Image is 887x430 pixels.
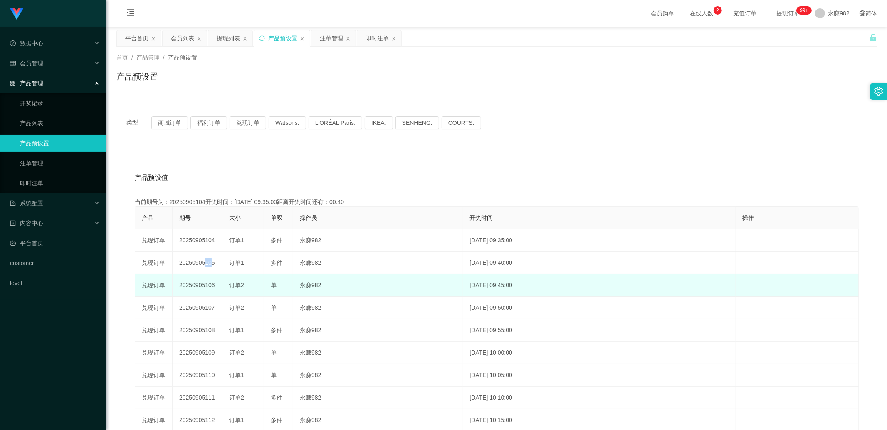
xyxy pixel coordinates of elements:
[10,40,43,47] span: 数据中心
[271,349,277,356] span: 单
[135,319,173,342] td: 兑现订单
[20,155,100,172] a: 注单管理
[10,200,16,206] i: 图标: form
[463,364,736,387] td: [DATE] 10:05:00
[229,394,244,401] span: 订单2
[229,237,244,244] span: 订单1
[116,0,145,27] i: 图标: menu-fold
[217,30,240,46] div: 提现列表
[116,70,158,83] h1: 产品预设置
[173,297,222,319] td: 20250905107
[173,274,222,297] td: 20250905106
[171,30,194,46] div: 会员列表
[135,252,173,274] td: 兑现订单
[309,116,362,129] button: L'ORÉAL Paris.
[271,372,277,378] span: 单
[135,229,173,252] td: 兑现订单
[686,10,718,16] span: 在线人数
[126,116,151,129] span: 类型：
[163,54,165,61] span: /
[463,252,736,274] td: [DATE] 09:40:00
[716,6,719,15] p: 2
[10,275,100,291] a: level
[271,282,277,288] span: 单
[229,282,244,288] span: 订单2
[116,54,128,61] span: 首页
[463,319,736,342] td: [DATE] 09:55:00
[10,220,16,226] i: 图标: profile
[271,394,282,401] span: 多件
[293,364,463,387] td: 永赚982
[135,364,173,387] td: 兑现订单
[173,387,222,409] td: 20250905111
[271,237,282,244] span: 多件
[229,214,241,221] span: 大小
[20,115,100,132] a: 产品列表
[271,417,282,423] span: 多件
[135,342,173,364] td: 兑现订单
[229,259,244,266] span: 订单1
[135,387,173,409] td: 兑现订单
[10,8,23,20] img: logo.9652507e.png
[470,214,493,221] span: 开奖时间
[229,417,244,423] span: 订单1
[179,214,191,221] span: 期号
[293,229,463,252] td: 永赚982
[136,54,160,61] span: 产品管理
[714,6,722,15] sup: 2
[242,36,247,41] i: 图标: close
[142,214,153,221] span: 产品
[271,214,282,221] span: 单双
[229,349,244,356] span: 订单2
[173,342,222,364] td: 20250905109
[135,274,173,297] td: 兑现订单
[197,36,202,41] i: 图标: close
[271,327,282,333] span: 多件
[135,198,859,206] div: 当前期号为：20250905104开奖时间：[DATE] 09:35:00距离开奖时间还有：00:40
[391,36,396,41] i: 图标: close
[300,36,305,41] i: 图标: close
[293,342,463,364] td: 永赚982
[10,200,43,206] span: 系统配置
[10,235,100,251] a: 图标: dashboard平台首页
[135,173,168,183] span: 产品预设值
[10,60,43,67] span: 会员管理
[229,304,244,311] span: 订单2
[463,274,736,297] td: [DATE] 09:45:00
[229,372,244,378] span: 订单1
[10,60,16,66] i: 图标: table
[293,319,463,342] td: 永赚982
[173,364,222,387] td: 20250905110
[293,252,463,274] td: 永赚982
[229,327,244,333] span: 订单1
[151,116,188,129] button: 商城订单
[870,34,877,41] i: 图标: unlock
[463,229,736,252] td: [DATE] 09:35:00
[168,54,197,61] span: 产品预设置
[173,229,222,252] td: 20250905104
[463,342,736,364] td: [DATE] 10:00:00
[463,387,736,409] td: [DATE] 10:10:00
[10,255,100,271] a: customer
[268,30,297,46] div: 产品预设置
[10,80,43,87] span: 产品管理
[860,10,865,16] i: 图标: global
[20,175,100,191] a: 即时注单
[300,214,317,221] span: 操作员
[131,54,133,61] span: /
[320,30,343,46] div: 注单管理
[20,95,100,112] a: 开奖记录
[10,40,16,46] i: 图标: check-circle-o
[151,36,156,41] i: 图标: close
[173,319,222,342] td: 20250905108
[135,297,173,319] td: 兑现订单
[10,80,16,86] i: 图标: appstore-o
[269,116,306,129] button: Watsons.
[190,116,227,129] button: 福利订单
[293,297,463,319] td: 永赚982
[293,387,463,409] td: 永赚982
[20,135,100,152] a: 产品预设置
[874,87,883,96] i: 图标: setting
[366,30,389,46] div: 即时注单
[442,116,481,129] button: COURTS.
